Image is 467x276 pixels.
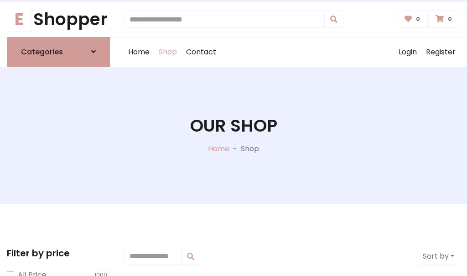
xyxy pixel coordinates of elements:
span: 0 [414,15,422,23]
p: Shop [241,143,259,154]
h1: Shopper [7,9,110,30]
a: Contact [182,37,221,67]
a: Home [208,143,229,154]
a: Home [124,37,154,67]
span: 0 [446,15,454,23]
a: Categories [7,37,110,67]
p: - [229,143,241,154]
h1: Our Shop [190,116,277,136]
a: 0 [399,11,428,28]
h5: Filter by price [7,248,110,259]
a: Shop [154,37,182,67]
button: Sort by [417,248,460,265]
a: Register [421,37,460,67]
span: E [7,7,31,32]
a: 0 [430,11,460,28]
h6: Categories [21,48,63,56]
a: Login [394,37,421,67]
a: EShopper [7,9,110,30]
